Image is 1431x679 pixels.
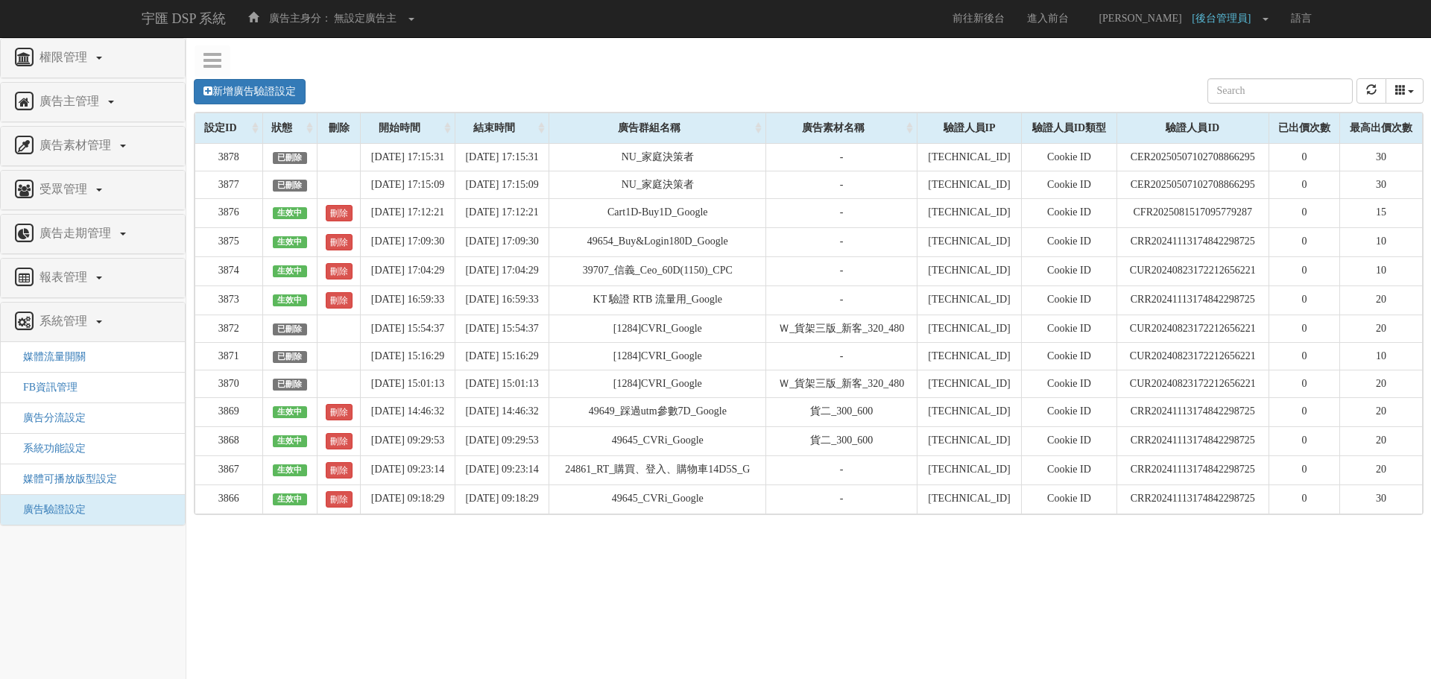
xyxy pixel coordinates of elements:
[766,370,917,397] td: Ｗ_貨架三版_新客_320_480
[361,342,455,370] td: [DATE] 15:16:29
[766,426,917,455] td: 貨二_300_600
[1269,426,1339,455] td: 0
[766,256,917,285] td: -
[12,222,174,246] a: 廣告走期管理
[273,294,307,306] span: 生效中
[334,13,397,24] span: 無設定廣告主
[917,370,1022,397] td: [TECHNICAL_ID]
[326,292,353,309] a: 刪除
[194,79,306,104] a: 新增廣告驗證設定
[195,484,263,514] td: 3866
[917,198,1022,227] td: [TECHNICAL_ID]
[1021,426,1116,455] td: Cookie ID
[1021,397,1116,426] td: Cookie ID
[12,134,174,158] a: 廣告素材管理
[1021,370,1116,397] td: Cookie ID
[1021,143,1116,171] td: Cookie ID
[1356,78,1386,104] button: refresh
[766,171,917,198] td: -
[361,426,455,455] td: [DATE] 09:29:53
[1116,143,1269,171] td: CER20250507102708866295
[1269,397,1339,426] td: 0
[917,171,1022,198] td: [TECHNICAL_ID]
[361,484,455,514] td: [DATE] 09:18:29
[917,455,1022,484] td: [TECHNICAL_ID]
[1116,171,1269,198] td: CER20250507102708866295
[766,397,917,426] td: 貨二_300_600
[195,198,263,227] td: 3876
[1021,256,1116,285] td: Cookie ID
[273,265,307,277] span: 生效中
[361,455,455,484] td: [DATE] 09:23:14
[361,285,455,315] td: [DATE] 16:59:33
[1116,285,1269,315] td: CRR20241113174842298725
[1207,78,1353,104] input: Search
[549,227,766,256] td: 49654_Buy&Login180D_Google
[549,198,766,227] td: Cart1D-Buy1D_Google
[1021,484,1116,514] td: Cookie ID
[361,113,455,143] div: 開始時間
[1269,113,1339,143] div: 已出價次數
[361,171,455,198] td: [DATE] 17:15:09
[1269,484,1339,514] td: 0
[273,323,307,335] span: 已刪除
[326,263,353,280] a: 刪除
[1269,143,1339,171] td: 0
[195,171,263,198] td: 3877
[455,484,549,514] td: [DATE] 09:18:29
[1269,455,1339,484] td: 0
[549,426,766,455] td: 49645_CVRi_Google
[766,227,917,256] td: -
[361,256,455,285] td: [DATE] 17:04:29
[1340,143,1423,171] td: 30
[361,198,455,227] td: [DATE] 17:12:21
[12,443,86,454] span: 系統功能設定
[1116,484,1269,514] td: CRR20241113174842298725
[326,462,353,479] a: 刪除
[917,426,1022,455] td: [TECHNICAL_ID]
[195,455,263,484] td: 3867
[1340,426,1423,455] td: 20
[1269,198,1339,227] td: 0
[1116,227,1269,256] td: CRR20241113174842298725
[12,351,86,362] span: 媒體流量開關
[1021,342,1116,370] td: Cookie ID
[549,455,766,484] td: 24861_RT_購買、登入、購物車14D5S_G
[12,382,78,393] span: FB資訊管理
[12,310,174,334] a: 系統管理
[273,435,307,447] span: 生效中
[549,484,766,514] td: 49645_CVRi_Google
[1269,256,1339,285] td: 0
[1021,171,1116,198] td: Cookie ID
[1340,397,1423,426] td: 20
[455,113,549,143] div: 結束時間
[549,256,766,285] td: 39707_信義_Ceo_60D(1150)_CPC
[318,113,360,143] div: 刪除
[1269,227,1339,256] td: 0
[326,205,353,221] a: 刪除
[766,342,917,370] td: -
[273,351,307,363] span: 已刪除
[195,342,263,370] td: 3871
[361,143,455,171] td: [DATE] 17:15:31
[12,178,174,202] a: 受眾管理
[12,412,86,423] a: 廣告分流設定
[195,143,263,171] td: 3878
[549,397,766,426] td: 49649_踩過utm參數7D_Google
[455,426,549,455] td: [DATE] 09:29:53
[1117,113,1269,143] div: 驗證人員ID
[195,256,263,285] td: 3874
[273,493,307,505] span: 生效中
[195,370,263,397] td: 3870
[36,139,119,151] span: 廣告素材管理
[455,315,549,342] td: [DATE] 15:54:37
[1269,285,1339,315] td: 0
[1116,370,1269,397] td: CUR20240823172212656221
[1116,315,1269,342] td: CUR20240823172212656221
[917,143,1022,171] td: [TECHNICAL_ID]
[455,171,549,198] td: [DATE] 17:15:09
[12,46,174,70] a: 權限管理
[36,183,95,195] span: 受眾管理
[1116,342,1269,370] td: CUR20240823172212656221
[1021,315,1116,342] td: Cookie ID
